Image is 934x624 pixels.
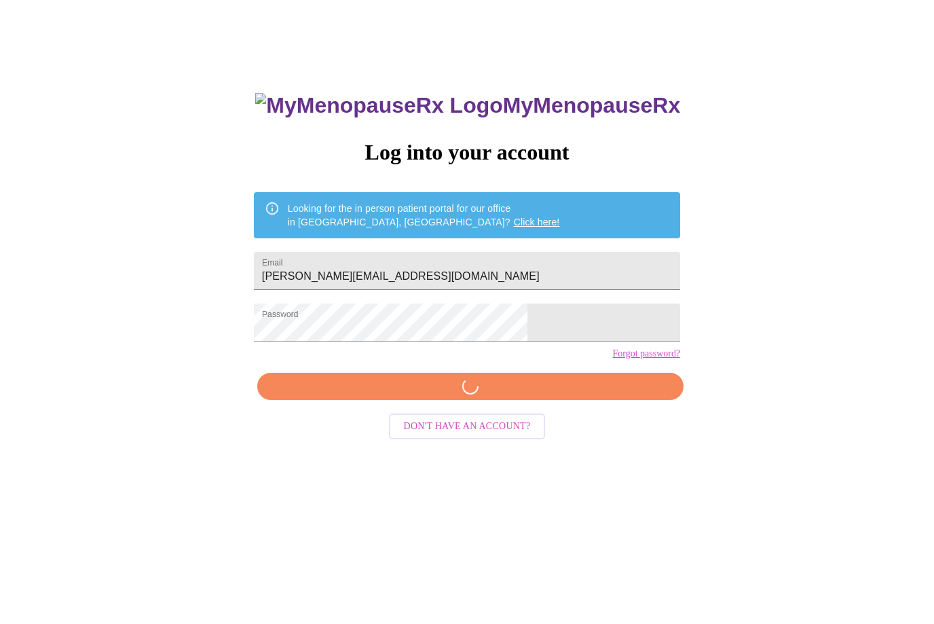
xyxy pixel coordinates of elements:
[612,349,680,360] a: Forgot password?
[404,419,531,436] span: Don't have an account?
[255,94,680,119] h3: MyMenopauseRx
[386,420,549,432] a: Don't have an account?
[254,141,680,166] h3: Log into your account
[514,217,560,228] a: Click here!
[288,197,560,235] div: Looking for the in person patient portal for our office in [GEOGRAPHIC_DATA], [GEOGRAPHIC_DATA]?
[255,94,502,119] img: MyMenopauseRx Logo
[389,414,546,441] button: Don't have an account?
